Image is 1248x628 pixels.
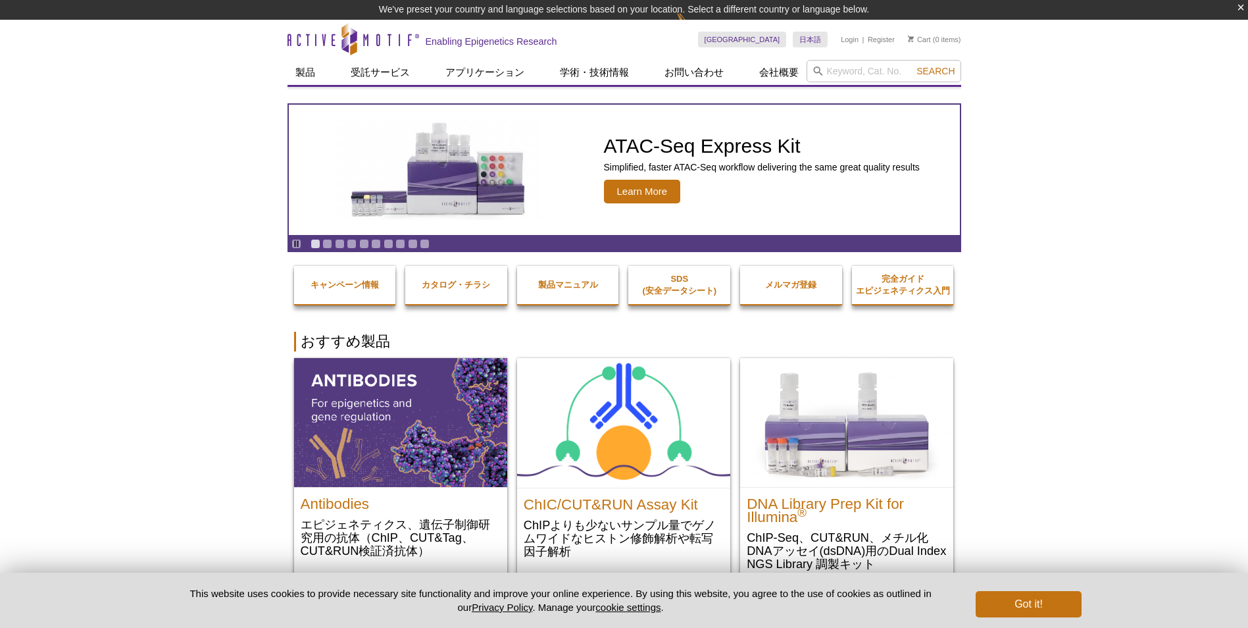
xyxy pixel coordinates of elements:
h2: おすすめ製品 [294,332,955,352]
a: ATAC-Seq Express Kit ATAC-Seq Express Kit Simplified, faster ATAC-Seq workflow delivering the sam... [289,105,960,235]
li: (0 items) [908,32,961,47]
img: ATAC-Seq Express Kit [331,120,548,220]
span: Learn More [604,180,681,203]
strong: メルマガ登録 [765,280,816,290]
a: Go to slide 2 [322,239,332,249]
a: All Antibodies Antibodies エピジェネティクス、遺伝子制御研究用の抗体（ChIP、CUT&Tag、CUT&RUN検証済抗体） [294,358,507,571]
a: Go to slide 5 [359,239,369,249]
strong: 製品マニュアル [538,280,598,290]
a: 製品マニュアル [517,266,619,304]
p: This website uses cookies to provide necessary site functionality and improve your online experie... [167,587,955,614]
button: cookie settings [595,602,661,613]
a: Go to slide 9 [408,239,418,249]
a: 日本語 [793,32,828,47]
a: 受託サービス [343,60,418,85]
a: SDS(安全データシート) [628,260,730,310]
p: エピジェネティクス、遺伝子制御研究用の抗体（ChIP、CUT&Tag、CUT&RUN検証済抗体） [301,517,501,558]
a: Login [841,35,859,44]
sup: ® [797,506,807,519]
li: | [862,32,864,47]
a: 製品 [287,60,323,85]
a: [GEOGRAPHIC_DATA] [698,32,787,47]
article: ATAC-Seq Express Kit [289,105,960,235]
a: キャンペーン情報 [294,266,396,304]
a: メルマガ登録 [740,266,842,304]
h2: DNA Library Prep Kit for Illumina [747,491,947,524]
h2: Enabling Epigenetics Research [426,36,557,47]
button: Search [912,65,959,77]
h2: Antibodies [301,491,501,511]
a: Go to slide 3 [335,239,345,249]
strong: カタログ・チラシ [422,280,490,290]
a: Register [868,35,895,44]
a: Toggle autoplay [291,239,301,249]
a: 学術・技術情報 [552,60,637,85]
a: Go to slide 4 [347,239,357,249]
a: Go to slide 6 [371,239,381,249]
img: Your Cart [908,36,914,42]
span: Search [916,66,955,76]
a: Privacy Policy [472,602,532,613]
a: Cart [908,35,931,44]
strong: キャンペーン情報 [311,280,379,290]
p: ChIPよりも少ないサンプル量でゲノムワイドなヒストン修飾解析や転写因子解析 [524,518,724,558]
a: アプリケーション [437,60,532,85]
a: Go to slide 1 [311,239,320,249]
img: All Antibodies [294,358,507,487]
img: DNA Library Prep Kit for Illumina [740,358,953,487]
a: DNA Library Prep Kit for Illumina DNA Library Prep Kit for Illumina® ChIP-Seq、CUT&RUN、メチル化DNAアッセイ... [740,358,953,584]
a: Go to slide 7 [384,239,393,249]
a: Go to slide 8 [395,239,405,249]
p: Simplified, faster ATAC-Seq workflow delivering the same great quality results [604,161,920,173]
img: Change Here [676,10,711,41]
a: Go to slide 10 [420,239,430,249]
button: Got it! [976,591,1081,617]
input: Keyword, Cat. No. [807,60,961,82]
a: ChIC/CUT&RUN Assay Kit ChIC/CUT&RUN Assay Kit ChIPよりも少ないサンプル量でゲノムワイドなヒストン修飾解析や転写因子解析 [517,358,730,571]
a: 完全ガイドエピジェネティクス入門 [852,260,954,310]
a: カタログ・チラシ [405,266,507,304]
h2: ATAC-Seq Express Kit [604,136,920,156]
a: お問い合わせ [657,60,732,85]
a: 会社概要 [751,60,807,85]
h2: ChIC/CUT&RUN Assay Kit [524,492,724,511]
strong: 完全ガイド エピジェネティクス入門 [856,274,950,296]
p: ChIP-Seq、CUT&RUN、メチル化DNAアッセイ(dsDNA)用のDual Index NGS Library 調製キット [747,531,947,571]
img: ChIC/CUT&RUN Assay Kit [517,358,730,488]
strong: SDS (安全データシート) [642,274,716,296]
